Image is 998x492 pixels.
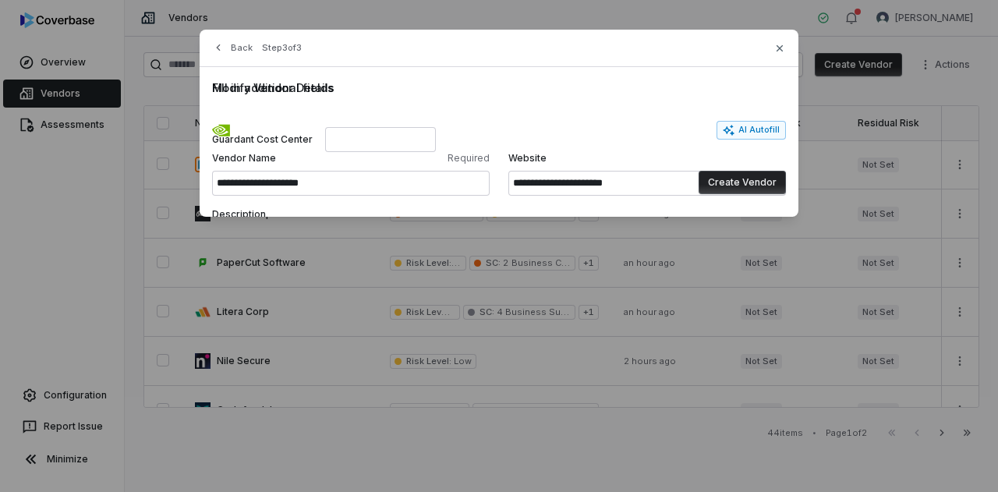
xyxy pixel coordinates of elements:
span: Step 3 of 3 [262,42,302,54]
button: Back [207,34,257,62]
label: Guardant Cost Center [212,133,313,146]
button: Create Vendor [699,171,786,194]
span: Fill in additional fields [212,80,786,96]
span: Description [212,208,266,220]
